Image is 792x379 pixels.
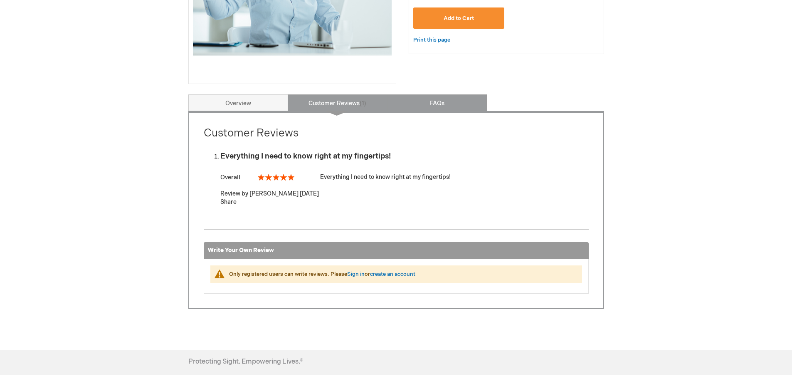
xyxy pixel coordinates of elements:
[413,7,505,29] button: Add to Cart
[347,271,365,277] a: Sign in
[220,190,248,197] span: Review by
[220,152,589,161] div: Everything I need to know right at my fingertips!
[229,270,574,278] div: Only registered users can write reviews. Please or
[258,174,294,181] div: 100%
[208,247,274,254] strong: Write Your Own Review
[300,190,319,197] time: [DATE]
[220,173,589,181] div: Everything I need to know right at my fingertips!
[444,15,474,22] span: Add to Cart
[188,94,288,111] a: Overview
[220,198,237,206] span: Share
[360,100,366,107] span: 1
[249,190,299,197] strong: [PERSON_NAME]
[188,358,303,366] h4: Protecting Sight. Empowering Lives.®
[413,35,450,45] a: Print this page
[288,94,387,111] a: Customer Reviews1
[387,94,487,111] a: FAQs
[204,127,299,140] strong: Customer Reviews
[220,174,240,181] span: Overall
[370,271,415,277] a: create an account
